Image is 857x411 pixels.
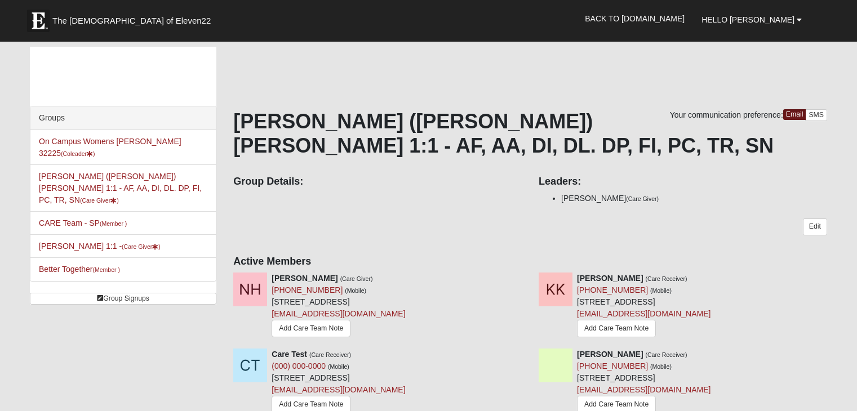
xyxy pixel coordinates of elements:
[100,220,127,227] small: (Member )
[803,218,827,235] a: Edit
[272,309,405,318] a: [EMAIL_ADDRESS][DOMAIN_NAME]
[626,195,659,202] small: (Care Giver)
[39,265,120,274] a: Better Together(Member )
[650,363,672,370] small: (Mobile)
[272,361,326,370] a: (000) 000-0000
[539,176,827,188] h4: Leaders:
[577,385,711,394] a: [EMAIL_ADDRESS][DOMAIN_NAME]
[272,385,405,394] a: [EMAIL_ADDRESS][DOMAIN_NAME]
[39,242,161,251] a: [PERSON_NAME] 1:1 -(Care Giver)
[577,272,711,340] div: [STREET_ADDRESS]
[272,274,338,283] strong: [PERSON_NAME]
[783,109,806,120] a: Email
[122,243,161,250] small: (Care Giver )
[577,309,711,318] a: [EMAIL_ADDRESS][DOMAIN_NAME]
[693,6,810,34] a: Hello [PERSON_NAME]
[650,287,672,294] small: (Mobile)
[561,193,827,204] li: [PERSON_NAME]
[39,218,127,227] a: CARE Team - SP(Member )
[61,150,95,157] small: (Coleader )
[701,15,794,24] span: Hello [PERSON_NAME]
[39,137,181,158] a: On Campus Womens [PERSON_NAME] 32225(Coleader)
[577,274,643,283] strong: [PERSON_NAME]
[577,285,648,294] a: [PHONE_NUMBER]
[576,5,693,33] a: Back to [DOMAIN_NAME]
[52,15,211,26] span: The [DEMOGRAPHIC_DATA] of Eleven22
[272,350,307,359] strong: Care Test
[93,266,120,273] small: (Member )
[645,351,687,358] small: (Care Receiver)
[233,256,827,268] h4: Active Members
[340,275,373,282] small: (Care Giver)
[272,272,405,340] div: [STREET_ADDRESS]
[233,176,522,188] h4: Group Details:
[577,350,643,359] strong: [PERSON_NAME]
[309,351,351,358] small: (Care Receiver)
[577,320,656,337] a: Add Care Team Note
[328,363,349,370] small: (Mobile)
[272,320,350,337] a: Add Care Team Note
[645,275,687,282] small: (Care Receiver)
[272,285,343,294] a: [PHONE_NUMBER]
[80,197,119,204] small: (Care Giver )
[30,106,216,130] div: Groups
[345,287,366,294] small: (Mobile)
[670,110,783,119] span: Your communication preference:
[27,10,50,32] img: Eleven22 logo
[233,109,827,158] h1: [PERSON_NAME] ([PERSON_NAME]) [PERSON_NAME] 1:1 - AF, AA, DI, DL. DP, FI, PC, TR, SN
[21,4,247,32] a: The [DEMOGRAPHIC_DATA] of Eleven22
[805,109,827,121] a: SMS
[577,361,648,370] a: [PHONE_NUMBER]
[30,293,216,305] a: Group Signups
[39,172,202,204] a: [PERSON_NAME] ([PERSON_NAME]) [PERSON_NAME] 1:1 - AF, AA, DI, DL. DP, FI, PC, TR, SN(Care Giver)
